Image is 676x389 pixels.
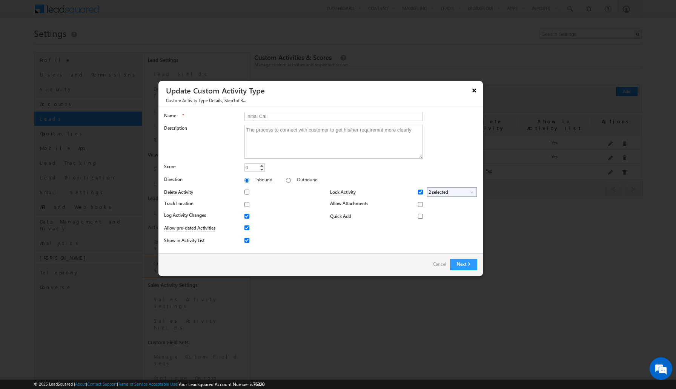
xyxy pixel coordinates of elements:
a: Contact Support [87,381,117,386]
div: 0 [244,163,250,172]
label: Show in Activity List [164,237,204,244]
span: select [470,191,476,194]
span: 1 [233,98,235,103]
label: Lock Activity [330,189,356,196]
label: Name [164,112,176,119]
a: Terms of Service [118,381,147,386]
span: 76320 [253,381,264,387]
label: Allow pre-dated Activities [164,225,215,232]
label: Inbound [255,177,272,182]
a: About [75,381,86,386]
span: Your Leadsquared Account Number is [178,381,264,387]
label: Log Activity Changes [164,212,240,219]
label: Outbound [297,177,318,182]
a: Decrement [259,167,265,172]
textarea: The process to connect with customer to get his/her requiremnt more clearly [244,125,423,159]
a: Increment [259,164,265,167]
label: Direction [164,176,237,183]
span: 2 selected [427,188,470,196]
div: Marketing User, Sales User [427,187,477,197]
div: Chat with us now [39,40,127,49]
label: Score [164,163,237,170]
label: Quick Add [330,213,351,220]
span: © 2025 LeadSquared | | | | | [34,381,264,388]
textarea: Type your message and hit 'Enter' [10,70,138,226]
label: Delete Activity [164,189,193,196]
span: , Step of 3... [166,98,246,103]
a: Acceptable Use [149,381,177,386]
label: Description [164,125,237,132]
em: Start Chat [103,232,137,242]
span: Custom Activity Type Details [166,98,222,103]
label: Allow Attachments [330,200,414,207]
a: Cancel [433,259,446,270]
h3: Update Custom Activity Type [166,84,480,97]
img: d_60004797649_company_0_60004797649 [13,40,32,49]
label: Track Location [164,200,240,207]
button: Next [450,259,477,270]
div: Minimize live chat window [124,4,142,22]
button: × [468,84,480,97]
